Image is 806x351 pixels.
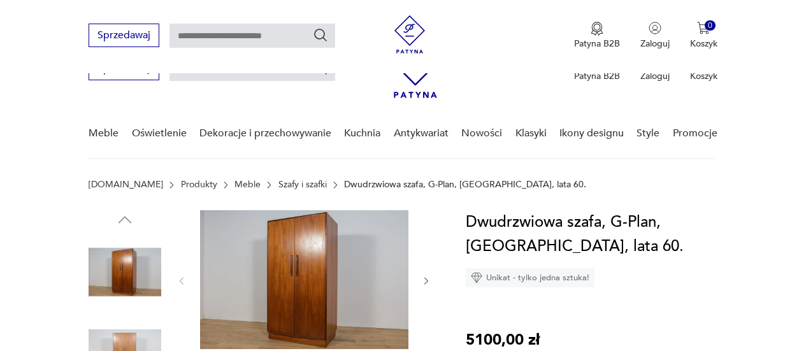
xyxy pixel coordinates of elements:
[640,38,670,50] p: Zaloguj
[344,180,586,190] p: Dwudrzwiowa szafa, G-Plan, [GEOGRAPHIC_DATA], lata 60.
[559,109,624,158] a: Ikony designu
[461,109,502,158] a: Nowości
[89,109,119,158] a: Meble
[574,70,620,82] p: Patyna B2B
[574,22,620,50] a: Ikona medaluPatyna B2B
[466,210,717,259] h1: Dwudrzwiowa szafa, G-Plan, [GEOGRAPHIC_DATA], lata 60.
[89,236,161,308] img: Zdjęcie produktu Dwudrzwiowa szafa, G-Plan, Wielka Brytania, lata 60.
[200,210,408,349] img: Zdjęcie produktu Dwudrzwiowa szafa, G-Plan, Wielka Brytania, lata 60.
[344,109,380,158] a: Kuchnia
[278,180,327,190] a: Szafy i szafki
[697,22,710,34] img: Ikona koszyka
[313,27,328,43] button: Szukaj
[574,38,620,50] p: Patyna B2B
[637,109,659,158] a: Style
[640,70,670,82] p: Zaloguj
[89,180,163,190] a: [DOMAIN_NAME]
[673,109,717,158] a: Promocje
[89,65,159,74] a: Sprzedawaj
[591,22,603,36] img: Ikona medalu
[515,109,547,158] a: Klasyki
[705,20,716,31] div: 0
[471,272,482,283] img: Ikona diamentu
[466,268,594,287] div: Unikat - tylko jedna sztuka!
[649,22,661,34] img: Ikonka użytkownika
[574,22,620,50] button: Patyna B2B
[394,109,449,158] a: Antykwariat
[181,180,217,190] a: Produkty
[89,32,159,41] a: Sprzedawaj
[89,24,159,47] button: Sprzedawaj
[199,109,331,158] a: Dekoracje i przechowywanie
[690,70,717,82] p: Koszyk
[132,109,187,158] a: Oświetlenie
[234,180,261,190] a: Meble
[391,15,429,54] img: Patyna - sklep z meblami i dekoracjami vintage
[640,22,670,50] button: Zaloguj
[690,38,717,50] p: Koszyk
[690,22,717,50] button: 0Koszyk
